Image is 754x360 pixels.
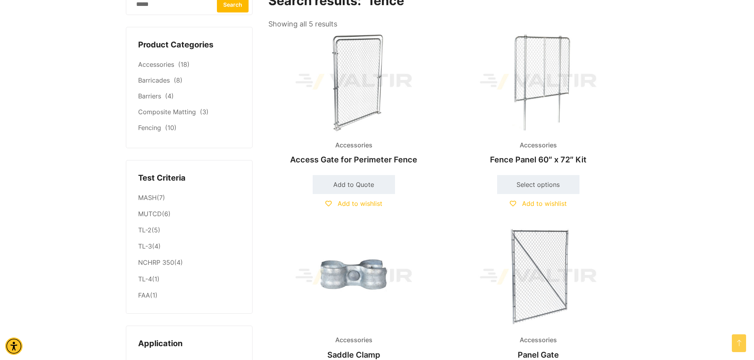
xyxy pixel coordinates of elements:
li: (7) [138,190,240,206]
li: (1) [138,287,240,302]
li: (4) [138,255,240,271]
img: Accessories [268,30,439,133]
span: Add to wishlist [522,200,567,207]
span: (18) [178,60,190,68]
a: MASH [138,194,157,202]
img: Accessories [453,226,624,328]
a: AccessoriesAccess Gate for Perimeter Fence [268,30,439,168]
div: Accessibility Menu [5,337,23,355]
span: (4) [165,92,174,100]
a: Add to wishlist [510,200,567,207]
a: Select options for “Fence Panel 60" x 72" Kit” [497,175,579,194]
a: NCHRP 350 [138,258,174,266]
li: (5) [138,222,240,239]
a: Add to wishlist [325,200,382,207]
span: Accessories [329,334,378,346]
p: Showing all 5 results [268,17,337,31]
span: Add to wishlist [338,200,382,207]
a: Accessories [138,60,174,68]
li: (4) [138,239,240,255]
a: FAA [138,291,150,299]
span: (10) [165,124,177,132]
h4: Application [138,338,240,350]
a: AccessoriesFence Panel 60″ x 72″ Kit [453,30,624,168]
a: MUTCD [138,210,162,218]
h2: Fence Panel 60″ x 72″ Kit [453,151,624,168]
a: Barriers [138,92,161,100]
span: Accessories [514,139,563,151]
img: Accessories [268,226,439,328]
a: Fencing [138,124,161,132]
h4: Test Criteria [138,172,240,184]
span: Accessories [329,139,378,151]
img: Accessories [453,30,624,133]
a: Add to cart: “Access Gate for Perimeter Fence” [313,175,395,194]
li: (1) [138,271,240,287]
span: (3) [200,108,209,116]
a: TL-2 [138,226,152,234]
span: (8) [174,76,182,84]
a: TL-3 [138,242,152,250]
a: Open this option [732,334,746,352]
a: Barricades [138,76,170,84]
h2: Access Gate for Perimeter Fence [268,151,439,168]
li: (6) [138,206,240,222]
a: TL-4 [138,275,152,283]
h4: Product Categories [138,39,240,51]
a: Composite Matting [138,108,196,116]
span: Accessories [514,334,563,346]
